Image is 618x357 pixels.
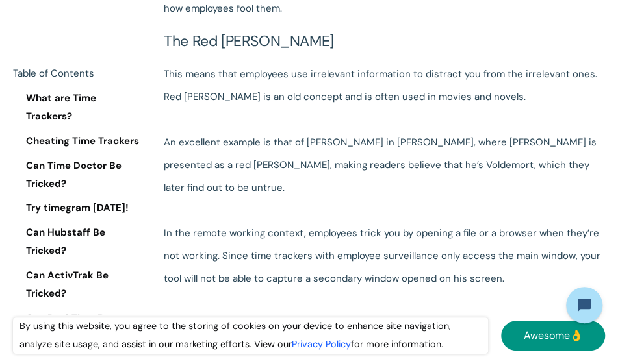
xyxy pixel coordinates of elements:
a: Try timegram [DATE]! [13,199,143,217]
a: Privacy Policy [292,338,351,350]
a: Can DeskTime Be Tricked? [13,310,143,346]
a: Can ActivTrak Be Tricked? [13,267,143,303]
a: Can Time Doctor Be Tricked? [13,157,143,193]
a: Can Hubstaff Be Tricked? [13,224,143,260]
div: Table of Contents [13,65,143,83]
a: Cheating Time Trackers [13,132,143,151]
div: By using this website, you agree to the storing of cookies on your device to enhance site navigat... [13,317,488,354]
a: What are Time Trackers? [13,90,143,126]
a: Awesome👌 [501,321,605,351]
h3: The Red [PERSON_NAME] [164,33,605,50]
